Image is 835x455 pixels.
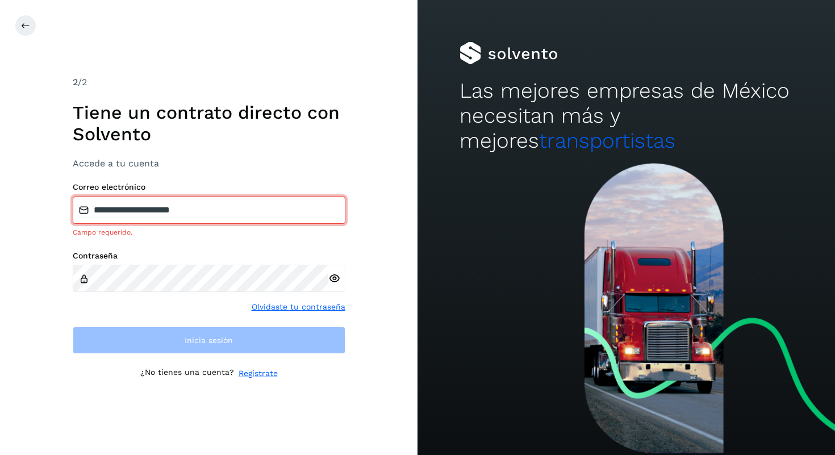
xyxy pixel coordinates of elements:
label: Contraseña [73,251,345,261]
div: Campo requerido. [73,227,345,237]
h3: Accede a tu cuenta [73,158,345,169]
div: /2 [73,76,345,89]
label: Correo electrónico [73,182,345,192]
h1: Tiene un contrato directo con Solvento [73,102,345,145]
button: Inicia sesión [73,327,345,354]
p: ¿No tienes una cuenta? [140,368,234,379]
span: 2 [73,77,78,87]
a: Olvidaste tu contraseña [252,301,345,313]
a: Regístrate [239,368,278,379]
span: transportistas [539,128,675,153]
h2: Las mejores empresas de México necesitan más y mejores [460,78,794,154]
span: Inicia sesión [185,336,233,344]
